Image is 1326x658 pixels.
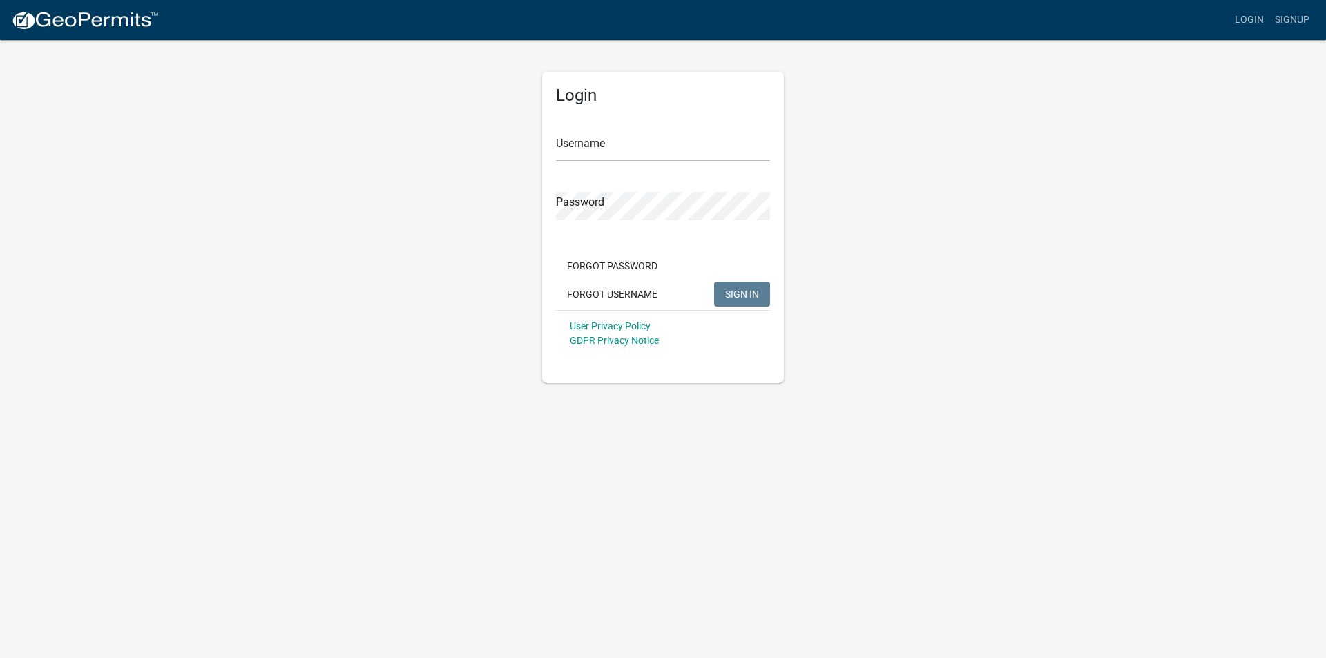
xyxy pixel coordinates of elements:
h5: Login [556,86,770,106]
button: Forgot Username [556,282,669,307]
button: SIGN IN [714,282,770,307]
button: Forgot Password [556,253,669,278]
a: User Privacy Policy [570,320,651,331]
span: SIGN IN [725,288,759,299]
a: Login [1229,7,1269,33]
a: Signup [1269,7,1315,33]
a: GDPR Privacy Notice [570,335,659,346]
